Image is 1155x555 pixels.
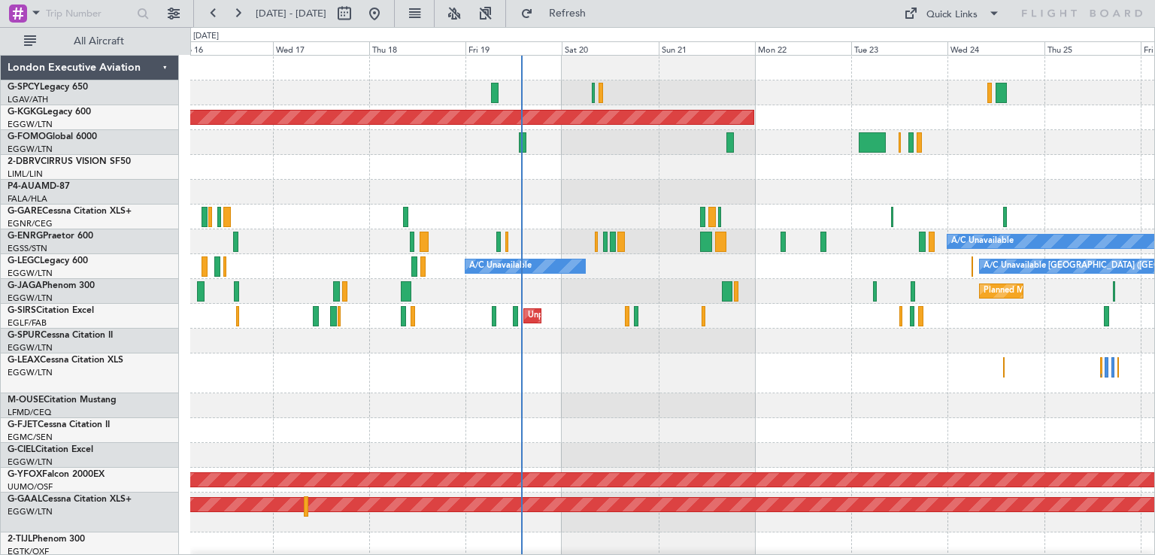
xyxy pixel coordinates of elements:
[8,94,48,105] a: LGAV/ATH
[8,182,70,191] a: P4-AUAMD-87
[8,420,110,429] a: G-FJETCessna Citation II
[8,281,42,290] span: G-JAGA
[951,230,1014,253] div: A/C Unavailable
[896,2,1008,26] button: Quick Links
[8,481,53,493] a: UUMO/OSF
[8,119,53,130] a: EGGW/LTN
[1044,41,1141,55] div: Thu 25
[8,506,53,517] a: EGGW/LTN
[536,8,599,19] span: Refresh
[8,108,43,117] span: G-KGKG
[8,342,53,353] a: EGGW/LTN
[8,83,88,92] a: G-SPCYLegacy 650
[8,232,93,241] a: G-ENRGPraetor 600
[17,29,163,53] button: All Aircraft
[8,182,41,191] span: P4-AUA
[8,396,44,405] span: M-OUSE
[8,218,53,229] a: EGNR/CEG
[465,41,562,55] div: Fri 19
[8,144,53,155] a: EGGW/LTN
[8,470,42,479] span: G-YFOX
[8,331,41,340] span: G-SPUR
[8,445,93,454] a: G-CIELCitation Excel
[8,445,35,454] span: G-CIEL
[8,193,47,205] a: FALA/HLA
[851,41,947,55] div: Tue 23
[926,8,978,23] div: Quick Links
[8,535,32,544] span: 2-TIJL
[947,41,1044,55] div: Wed 24
[193,30,219,43] div: [DATE]
[8,317,47,329] a: EGLF/FAB
[8,356,40,365] span: G-LEAX
[8,331,113,340] a: G-SPURCessna Citation II
[8,407,51,418] a: LFMD/CEQ
[8,396,117,405] a: M-OUSECitation Mustang
[8,456,53,468] a: EGGW/LTN
[8,157,41,166] span: 2-DBRV
[8,535,85,544] a: 2-TIJLPhenom 300
[562,41,658,55] div: Sat 20
[8,281,95,290] a: G-JAGAPhenom 300
[8,108,91,117] a: G-KGKGLegacy 600
[8,367,53,378] a: EGGW/LTN
[176,41,272,55] div: Tue 16
[369,41,465,55] div: Thu 18
[8,495,132,504] a: G-GAALCessna Citation XLS+
[8,495,42,504] span: G-GAAL
[469,255,532,277] div: A/C Unavailable
[528,305,775,327] div: Unplanned Maint [GEOGRAPHIC_DATA] ([GEOGRAPHIC_DATA])
[8,306,36,315] span: G-SIRS
[39,36,159,47] span: All Aircraft
[8,232,43,241] span: G-ENRG
[256,7,326,20] span: [DATE] - [DATE]
[8,83,40,92] span: G-SPCY
[8,256,88,265] a: G-LEGCLegacy 600
[8,207,42,216] span: G-GARE
[46,2,132,25] input: Trip Number
[8,470,105,479] a: G-YFOXFalcon 2000EX
[273,41,369,55] div: Wed 17
[8,243,47,254] a: EGSS/STN
[8,157,131,166] a: 2-DBRVCIRRUS VISION SF50
[8,256,40,265] span: G-LEGC
[8,306,94,315] a: G-SIRSCitation Excel
[8,132,46,141] span: G-FOMO
[8,420,38,429] span: G-FJET
[8,268,53,279] a: EGGW/LTN
[8,207,132,216] a: G-GARECessna Citation XLS+
[8,432,53,443] a: EGMC/SEN
[755,41,851,55] div: Mon 22
[8,132,97,141] a: G-FOMOGlobal 6000
[514,2,604,26] button: Refresh
[8,168,43,180] a: LIML/LIN
[8,293,53,304] a: EGGW/LTN
[8,356,123,365] a: G-LEAXCessna Citation XLS
[659,41,755,55] div: Sun 21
